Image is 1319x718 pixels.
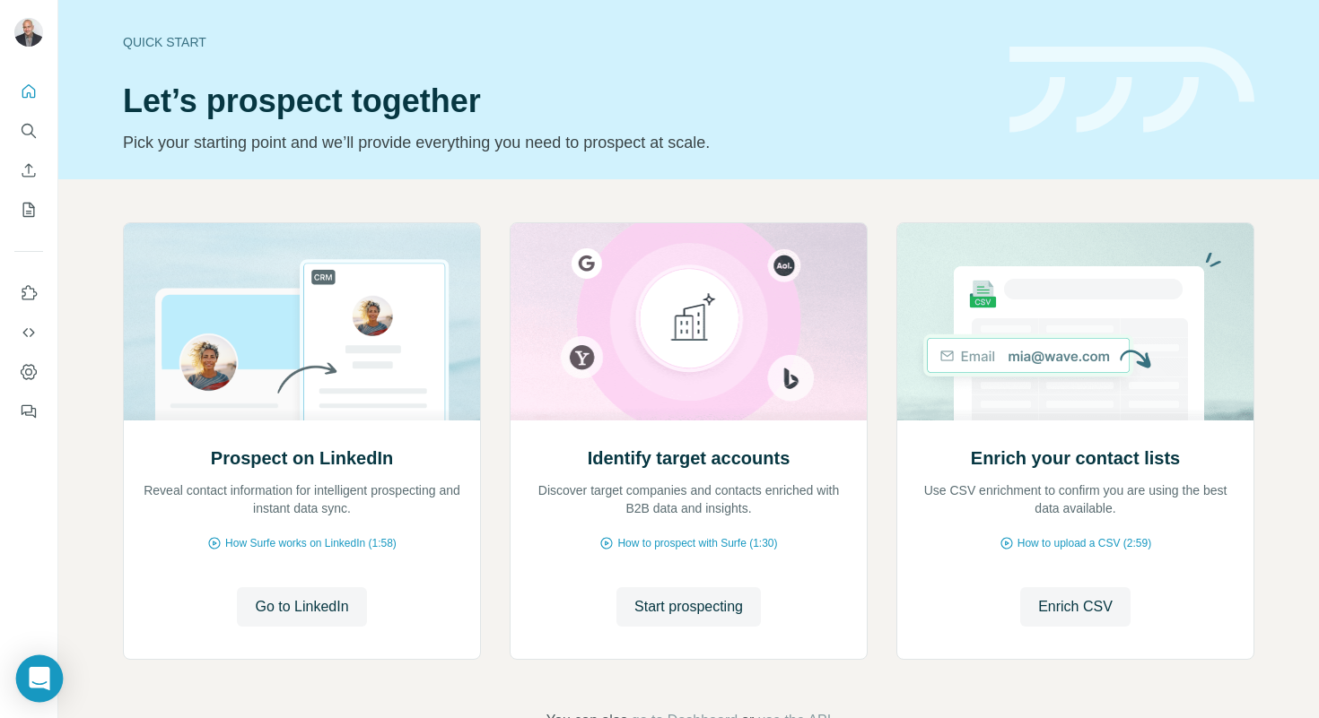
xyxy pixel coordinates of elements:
[237,587,366,627] button: Go to LinkedIn
[14,115,43,147] button: Search
[14,154,43,186] button: Enrich CSV
[14,277,43,309] button: Use Surfe on LinkedIn
[16,655,64,703] div: Open Intercom Messenger
[915,481,1236,517] p: Use CSV enrichment to confirm you are using the best data available.
[255,596,348,618] span: Go to LinkedIn
[14,194,43,226] button: My lists
[14,356,43,388] button: Dashboard
[1020,587,1131,627] button: Enrich CSV
[588,446,791,471] h2: Identify target accounts
[14,75,43,108] button: Quick start
[617,535,777,551] span: How to prospect with Surfe (1:30)
[123,130,988,155] p: Pick your starting point and we’ll provide everything you need to prospect at scale.
[1038,596,1113,618] span: Enrich CSV
[896,223,1254,420] img: Enrich your contact lists
[14,316,43,349] button: Use Surfe API
[510,223,868,420] img: Identify target accounts
[1009,47,1254,134] img: banner
[211,446,393,471] h2: Prospect on LinkedIn
[123,83,988,119] h1: Let’s prospect together
[528,481,849,517] p: Discover target companies and contacts enriched with B2B data and insights.
[971,446,1180,471] h2: Enrich your contact lists
[634,596,743,618] span: Start prospecting
[14,395,43,428] button: Feedback
[14,18,43,47] img: Avatar
[142,481,462,517] p: Reveal contact information for intelligent prospecting and instant data sync.
[616,587,761,627] button: Start prospecting
[225,535,397,551] span: How Surfe works on LinkedIn (1:58)
[123,33,988,51] div: Quick start
[1018,535,1151,551] span: How to upload a CSV (2:59)
[123,223,481,420] img: Prospect on LinkedIn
